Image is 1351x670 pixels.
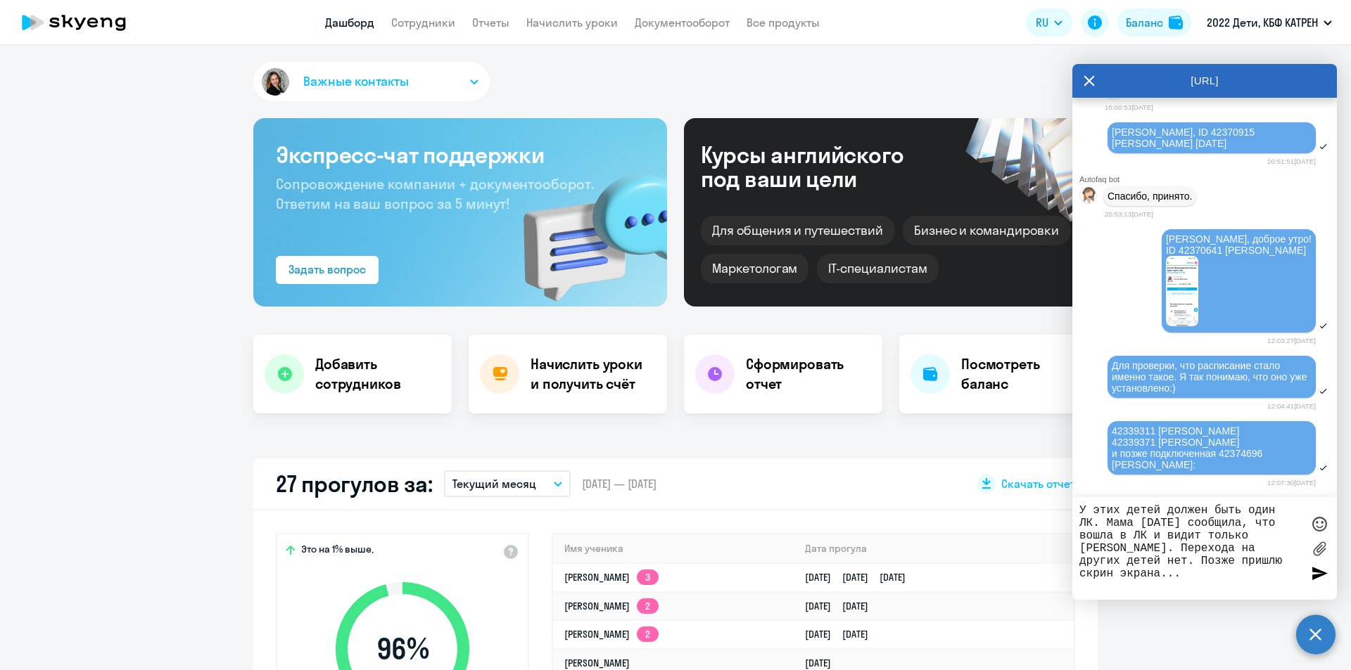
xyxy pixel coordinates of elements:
[701,143,941,191] div: Курсы английского под ваши цели
[276,175,594,212] span: Сопровождение компании + документооборот. Ответим на ваш вопрос за 5 минут!
[1026,8,1072,37] button: RU
[564,628,659,640] a: [PERSON_NAME]2
[701,254,808,283] div: Маркетологам
[1166,256,1198,326] img: image.png
[315,354,440,394] h4: Добавить сотрудников
[637,626,659,642] app-skyeng-badge: 2
[276,256,379,284] button: Задать вопрос
[276,470,433,498] h2: 27 прогулов за:
[1079,504,1302,593] textarea: У этих детей должен быть один ЛК. Мама [DATE] сообщила, что вошла в ЛК и видит только [PERSON_NAM...
[444,470,571,497] button: Текущий месяц
[531,354,653,394] h4: Начислить уроки и получить счёт
[503,148,667,307] img: bg-img
[1267,337,1316,344] time: 12:03:27[DATE]
[805,600,880,612] a: [DATE][DATE]
[452,475,536,492] p: Текущий месяц
[1309,538,1330,559] label: Лимит 10 файлов
[701,216,894,245] div: Для общения и путешествий
[746,354,871,394] h4: Сформировать отчет
[1112,425,1265,470] span: 42339311 [PERSON_NAME] 42339371 [PERSON_NAME] и позже подключенная 42374696 [PERSON_NAME]:
[805,571,917,584] a: [DATE][DATE][DATE]
[582,476,657,491] span: [DATE] — [DATE]
[1117,8,1191,37] button: Балансbalance
[1126,14,1163,31] div: Баланс
[253,62,490,101] button: Важные контакты
[1166,233,1312,256] span: [PERSON_NAME], доброе утро! ID 42370641 [PERSON_NAME]
[276,141,645,169] h3: Экспресс-чат поддержки
[301,543,374,560] span: Это на 1% выше,
[1080,187,1098,207] img: bot avatar
[1036,14,1048,31] span: RU
[1105,103,1153,111] time: 15:00:53[DATE]
[391,15,455,30] a: Сотрудники
[303,72,409,91] span: Важные контакты
[1105,210,1153,218] time: 20:53:13[DATE]
[472,15,509,30] a: Отчеты
[325,15,374,30] a: Дашборд
[322,632,483,666] span: 96 %
[1108,191,1192,202] p: Спасибо, принято.
[1112,360,1309,394] span: Для проверки, что расписание стало именно такое. Я так понимаю, что оно уже установлено:)
[637,598,659,614] app-skyeng-badge: 2
[1267,157,1316,165] time: 20:51:51[DATE]
[1267,402,1316,410] time: 12:04:41[DATE]
[259,65,292,98] img: avatar
[961,354,1086,394] h4: Посмотреть баланс
[1112,127,1257,149] span: [PERSON_NAME], ID 42370915 [PERSON_NAME] [DATE]
[747,15,820,30] a: Все продукты
[637,569,659,585] app-skyeng-badge: 3
[1200,6,1339,39] button: 2022 Дети, КБФ КАТРЕН
[805,628,880,640] a: [DATE][DATE]
[526,15,618,30] a: Начислить уроки
[564,600,659,612] a: [PERSON_NAME]2
[553,534,794,563] th: Имя ученика
[1267,479,1316,487] time: 12:07:30[DATE]
[288,261,366,278] div: Задать вопрос
[1001,476,1075,491] span: Скачать отчет
[1207,14,1318,31] p: 2022 Дети, КБФ КАТРЕН
[1079,175,1337,183] div: Autofaq bot
[805,657,842,669] a: [DATE]
[817,254,938,283] div: IT-специалистам
[635,15,730,30] a: Документооборот
[903,216,1070,245] div: Бизнес и командировки
[794,534,1074,563] th: Дата прогула
[564,571,659,584] a: [PERSON_NAME]3
[564,657,630,669] a: [PERSON_NAME]
[1169,15,1183,30] img: balance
